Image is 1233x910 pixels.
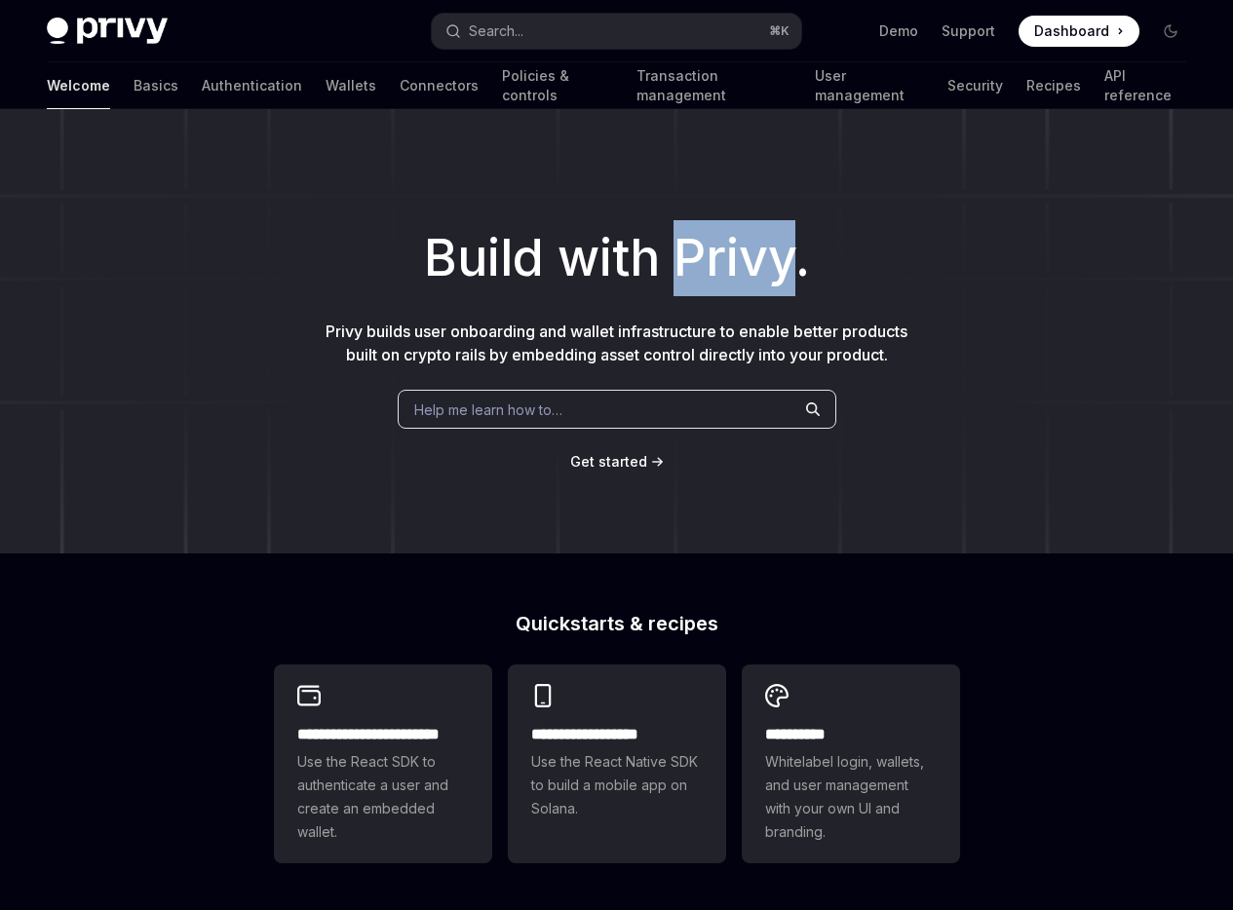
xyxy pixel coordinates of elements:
[636,62,790,109] a: Transaction management
[1155,16,1186,47] button: Toggle dark mode
[1034,21,1109,41] span: Dashboard
[432,14,801,49] button: Search...⌘K
[134,62,178,109] a: Basics
[469,19,523,43] div: Search...
[47,18,168,45] img: dark logo
[765,750,937,844] span: Whitelabel login, wallets, and user management with your own UI and branding.
[531,750,703,820] span: Use the React Native SDK to build a mobile app on Solana.
[1026,62,1081,109] a: Recipes
[879,21,918,41] a: Demo
[1104,62,1186,109] a: API reference
[947,62,1003,109] a: Security
[742,664,960,863] a: **** *****Whitelabel login, wallets, and user management with your own UI and branding.
[1019,16,1139,47] a: Dashboard
[815,62,925,109] a: User management
[570,453,647,470] span: Get started
[570,452,647,472] a: Get started
[326,322,907,364] span: Privy builds user onboarding and wallet infrastructure to enable better products built on crypto ...
[202,62,302,109] a: Authentication
[942,21,995,41] a: Support
[326,62,376,109] a: Wallets
[31,220,1202,296] h1: Build with Privy.
[769,23,790,39] span: ⌘ K
[414,399,562,420] span: Help me learn how to…
[47,62,110,109] a: Welcome
[400,62,479,109] a: Connectors
[297,750,469,844] span: Use the React SDK to authenticate a user and create an embedded wallet.
[274,614,960,633] h2: Quickstarts & recipes
[502,62,613,109] a: Policies & controls
[508,664,726,863] a: **** **** **** ***Use the React Native SDK to build a mobile app on Solana.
